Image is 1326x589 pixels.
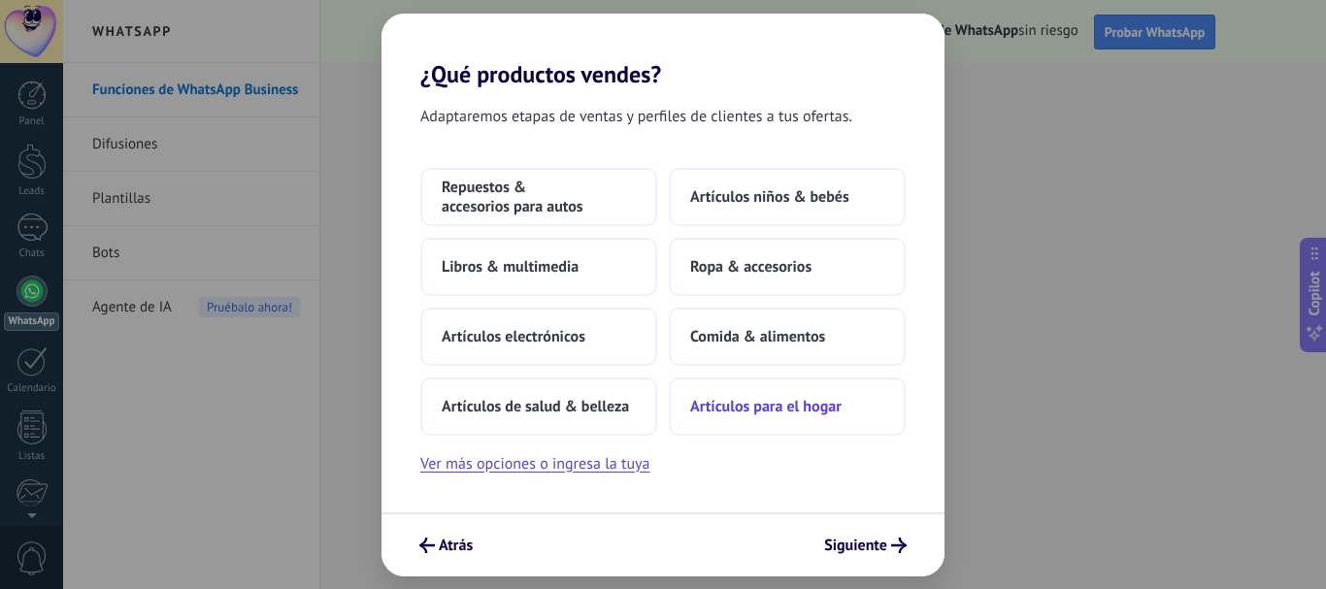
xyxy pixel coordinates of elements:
[690,397,842,416] span: Artículos para el hogar
[439,539,473,552] span: Atrás
[669,168,906,226] button: Artículos niños & bebés
[690,327,825,346] span: Comida & alimentos
[420,238,657,296] button: Libros & multimedia
[815,529,915,562] button: Siguiente
[420,308,657,366] button: Artículos electrónicos
[420,104,852,129] span: Adaptaremos etapas de ventas y perfiles de clientes a tus ofertas.
[381,14,945,88] h2: ¿Qué productos vendes?
[442,257,579,277] span: Libros & multimedia
[420,451,649,476] button: Ver más opciones o ingresa la tuya
[442,327,585,346] span: Artículos electrónicos
[824,539,887,552] span: Siguiente
[669,308,906,366] button: Comida & alimentos
[420,168,657,226] button: Repuestos & accesorios para autos
[420,377,657,436] button: Artículos de salud & belleza
[442,178,636,216] span: Repuestos & accesorios para autos
[669,377,906,436] button: Artículos para el hogar
[411,529,481,562] button: Atrás
[669,238,906,296] button: Ropa & accesorios
[442,397,629,416] span: Artículos de salud & belleza
[690,187,849,207] span: Artículos niños & bebés
[690,257,812,277] span: Ropa & accesorios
